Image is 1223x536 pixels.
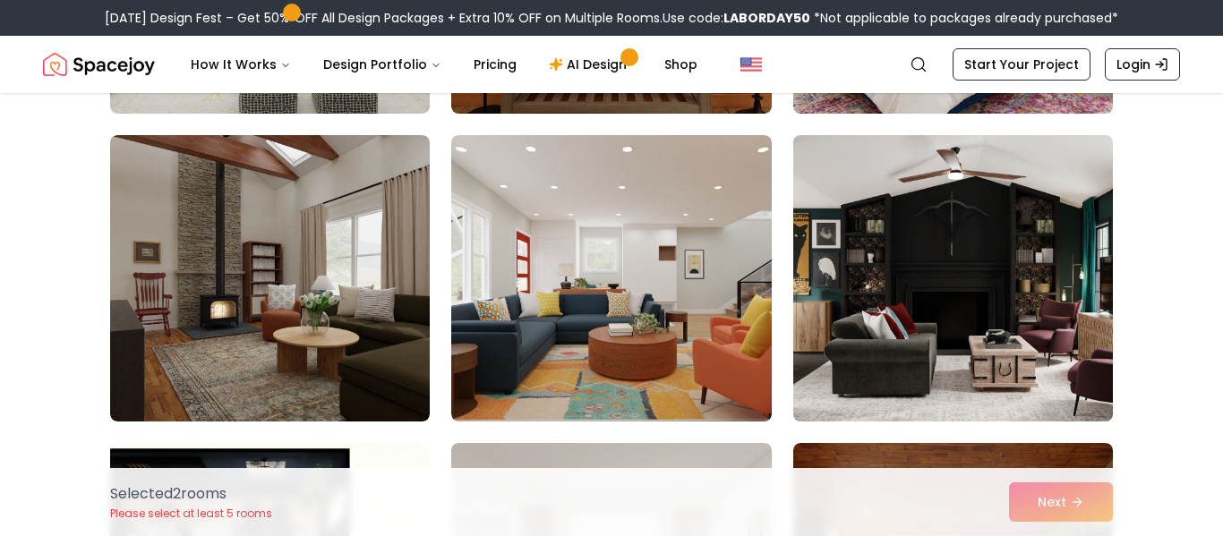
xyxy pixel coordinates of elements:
img: Room room-67 [110,135,430,421]
a: Login [1105,48,1180,81]
p: Please select at least 5 rooms [110,506,272,521]
img: Room room-68 [451,135,771,421]
div: [DATE] Design Fest – Get 50% OFF All Design Packages + Extra 10% OFF on Multiple Rooms. [105,9,1118,27]
button: How It Works [176,47,305,82]
img: Room room-69 [785,128,1121,429]
img: Spacejoy Logo [43,47,155,82]
a: AI Design [535,47,646,82]
a: Spacejoy [43,47,155,82]
p: Selected 2 room s [110,483,272,505]
img: United States [740,54,762,75]
button: Design Portfolio [309,47,456,82]
a: Start Your Project [953,48,1090,81]
b: LABORDAY50 [723,9,810,27]
nav: Global [43,36,1180,93]
a: Pricing [459,47,531,82]
a: Shop [650,47,712,82]
span: Use code: [663,9,810,27]
span: *Not applicable to packages already purchased* [810,9,1118,27]
nav: Main [176,47,712,82]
